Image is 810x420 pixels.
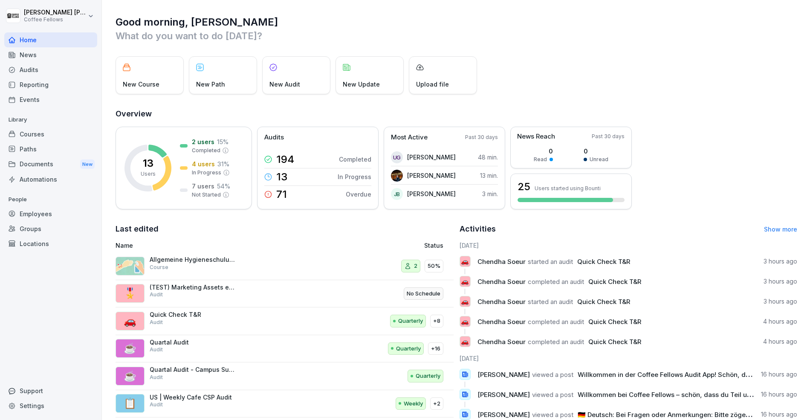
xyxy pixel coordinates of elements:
p: 0 [534,147,553,156]
a: Reporting [4,77,97,92]
h3: 25 [518,180,530,194]
p: 16 hours ago [761,370,797,379]
p: 15 % [217,137,229,146]
p: 3 hours ago [764,257,797,266]
p: In Progress [192,169,221,177]
p: Unread [590,156,608,163]
div: Support [4,383,97,398]
p: Quarterly [396,345,421,353]
p: Status [424,241,443,250]
a: ☕Quartal AuditAuditQuarterly+16 [116,335,454,363]
p: [PERSON_NAME] [PERSON_NAME] [24,9,86,16]
span: Chendha Soeur [477,298,526,306]
p: Quartal Audit [150,339,235,346]
p: 13 min. [480,171,498,180]
a: ☕Quartal Audit - Campus SuiteAuditQuarterly [116,362,454,390]
p: Audit [150,401,163,408]
p: +16 [431,345,440,353]
p: ☕ [124,341,136,356]
p: 13 [143,158,153,168]
p: Audit [150,291,163,298]
div: Documents [4,156,97,172]
span: Chendha Soeur [477,318,526,326]
p: US | Weekly Cafe CSP Audit [150,394,235,401]
div: Groups [4,221,97,236]
img: b5snj1uidopgfvgffwj2cbco.png [391,170,403,182]
a: Courses [4,127,97,142]
div: News [4,47,97,62]
a: Home [4,32,97,47]
p: Library [4,113,97,127]
h6: [DATE] [460,241,798,250]
p: ☕ [124,368,136,384]
p: Not Started [192,191,221,199]
p: 4 users [192,159,215,168]
p: Quarterly [416,372,440,380]
p: 48 min. [478,153,498,162]
div: Paths [4,142,97,156]
p: Quartal Audit - Campus Suite [150,366,235,374]
span: started an audit [528,258,573,266]
p: People [4,193,97,206]
p: 🚗 [461,275,469,287]
p: No Schedule [407,290,440,298]
p: 📋 [124,396,136,411]
p: 0 [584,147,608,156]
span: Chendha Soeur [477,278,526,286]
div: UG [391,151,403,163]
a: Show more [764,226,797,233]
p: 16 hours ago [761,390,797,399]
p: Overdue [346,190,371,199]
span: viewed a post [532,371,573,379]
p: Weekly [404,400,423,408]
p: Audit [150,346,163,353]
span: Chendha Soeur [477,338,526,346]
p: (TEST) Marketing Assets erfassen [150,284,235,291]
p: 31 % [217,159,229,168]
a: Employees [4,206,97,221]
span: completed an audit [528,338,584,346]
p: 194 [276,154,294,165]
p: Past 30 days [592,133,625,140]
a: DocumentsNew [4,156,97,172]
p: New Course [123,80,159,89]
a: Settings [4,398,97,413]
span: Quick Check T&R [577,298,630,306]
p: Allgemeine Hygieneschulung (nach LMHV §4) [150,256,235,264]
p: New Update [343,80,380,89]
span: [PERSON_NAME] [477,411,530,419]
p: Users [141,170,156,178]
p: 🚗 [461,295,469,307]
div: New [80,159,95,169]
span: completed an audit [528,318,584,326]
span: Quick Check T&R [588,318,641,326]
a: Locations [4,236,97,251]
p: 7 users [192,182,214,191]
a: Automations [4,172,97,187]
a: Audits [4,62,97,77]
p: 13 [276,172,287,182]
p: [PERSON_NAME] [407,171,456,180]
p: In Progress [338,172,371,181]
p: Quarterly [398,317,423,325]
p: +8 [433,317,440,325]
h1: Good morning, [PERSON_NAME] [116,15,797,29]
h2: Activities [460,223,496,235]
p: [PERSON_NAME] [407,153,456,162]
p: 71 [276,189,287,200]
span: viewed a post [532,391,573,399]
p: Read [534,156,547,163]
p: What do you want to do [DATE]? [116,29,797,43]
a: 📋US | Weekly Cafe CSP AuditAuditWeekly+2 [116,390,454,418]
h6: [DATE] [460,354,798,363]
span: completed an audit [528,278,584,286]
p: 4 hours ago [763,317,797,326]
p: Name [116,241,327,250]
p: New Path [196,80,225,89]
span: Chendha Soeur [477,258,526,266]
p: Audit [150,374,163,381]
